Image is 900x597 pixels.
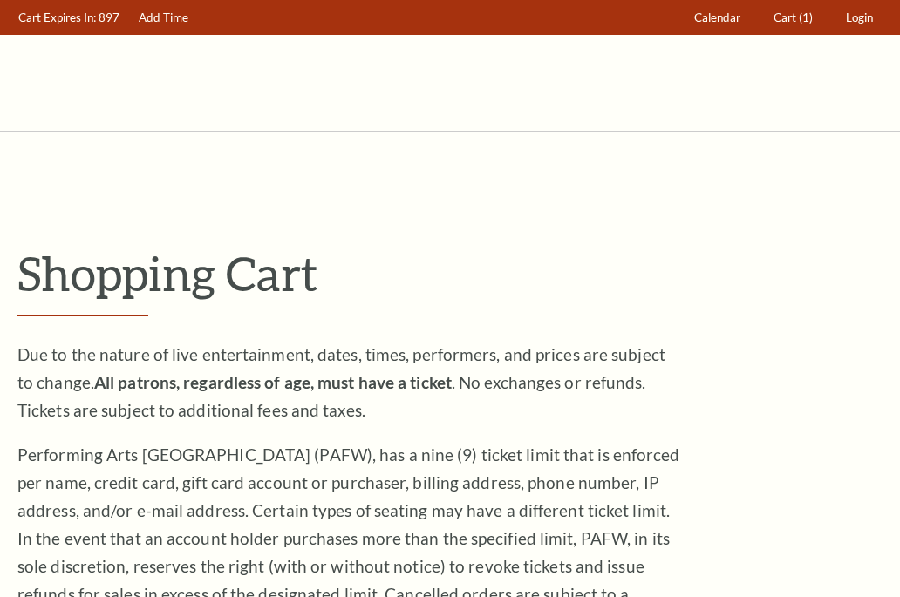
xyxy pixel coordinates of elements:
[766,1,822,35] a: Cart (1)
[694,10,740,24] span: Calendar
[94,372,452,392] strong: All patrons, regardless of age, must have a ticket
[99,10,119,24] span: 897
[18,10,96,24] span: Cart Expires In:
[686,1,749,35] a: Calendar
[774,10,796,24] span: Cart
[838,1,882,35] a: Login
[799,10,813,24] span: (1)
[131,1,197,35] a: Add Time
[846,10,873,24] span: Login
[17,344,665,420] span: Due to the nature of live entertainment, dates, times, performers, and prices are subject to chan...
[17,245,883,302] p: Shopping Cart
